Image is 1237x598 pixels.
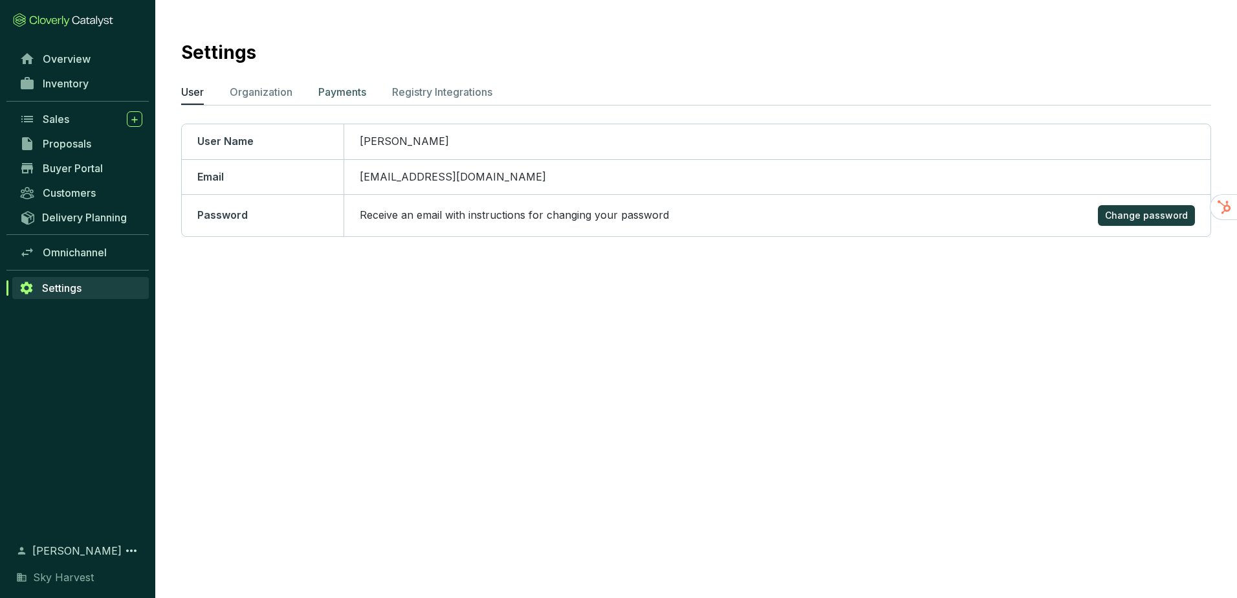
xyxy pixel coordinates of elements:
span: Password [197,208,248,221]
p: Receive an email with instructions for changing your password [360,208,669,223]
a: Buyer Portal [13,157,149,179]
span: Change password [1105,209,1188,222]
p: User [181,84,204,100]
span: [PERSON_NAME] [360,135,449,148]
span: Proposals [43,137,91,150]
span: Customers [43,186,96,199]
p: Registry Integrations [392,84,492,100]
span: Delivery Planning [42,211,127,224]
span: Buyer Portal [43,162,103,175]
span: Sky Harvest [33,570,94,585]
span: Sales [43,113,69,126]
a: Overview [13,48,149,70]
a: Customers [13,182,149,204]
button: Change password [1098,205,1195,226]
a: Inventory [13,72,149,94]
span: Email [197,170,224,183]
p: Payments [318,84,366,100]
span: User Name [197,135,254,148]
span: Omnichannel [43,246,107,259]
span: [EMAIL_ADDRESS][DOMAIN_NAME] [360,170,546,183]
span: Settings [42,282,82,294]
a: Proposals [13,133,149,155]
h2: Settings [181,39,256,66]
a: Settings [12,277,149,299]
p: Organization [230,84,292,100]
a: Sales [13,108,149,130]
span: [PERSON_NAME] [32,543,122,559]
span: Overview [43,52,91,65]
span: Inventory [43,77,89,90]
a: Delivery Planning [13,206,149,228]
a: Omnichannel [13,241,149,263]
